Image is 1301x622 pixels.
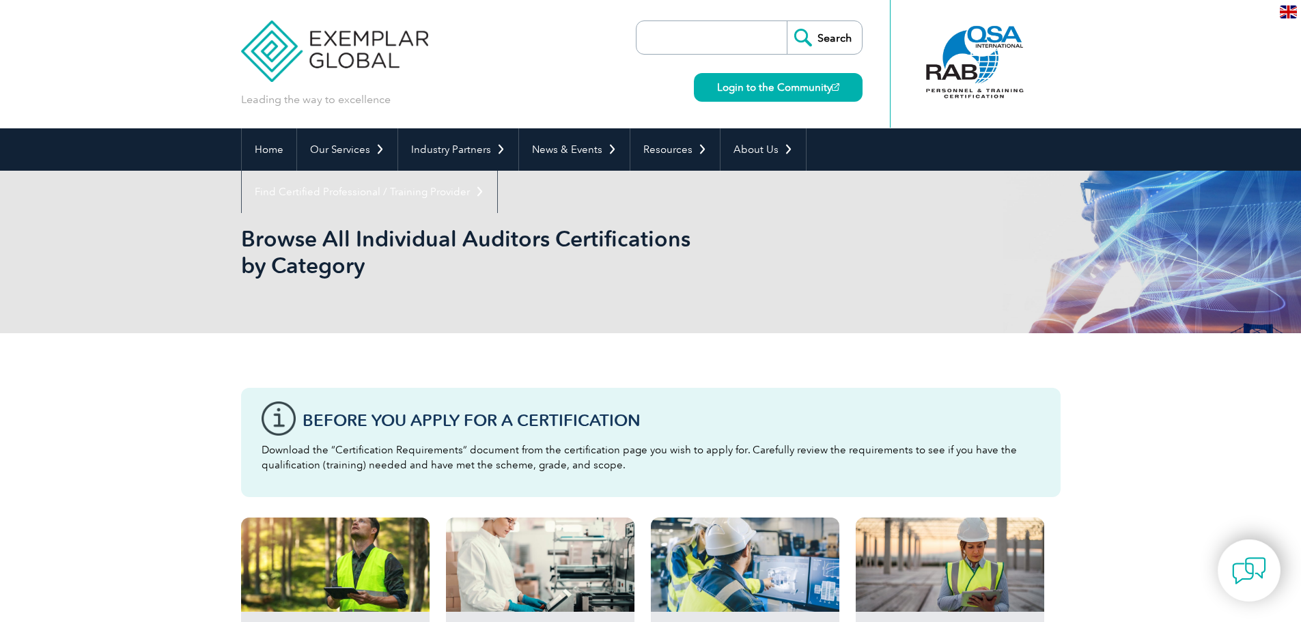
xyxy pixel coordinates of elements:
[241,92,391,107] p: Leading the way to excellence
[262,442,1040,472] p: Download the “Certification Requirements” document from the certification page you wish to apply ...
[721,128,806,171] a: About Us
[1280,5,1297,18] img: en
[241,225,766,279] h1: Browse All Individual Auditors Certifications by Category
[297,128,397,171] a: Our Services
[832,83,839,91] img: open_square.png
[787,21,862,54] input: Search
[519,128,630,171] a: News & Events
[242,171,497,213] a: Find Certified Professional / Training Provider
[398,128,518,171] a: Industry Partners
[1232,554,1266,588] img: contact-chat.png
[694,73,863,102] a: Login to the Community
[242,128,296,171] a: Home
[303,412,1040,429] h3: Before You Apply For a Certification
[630,128,720,171] a: Resources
